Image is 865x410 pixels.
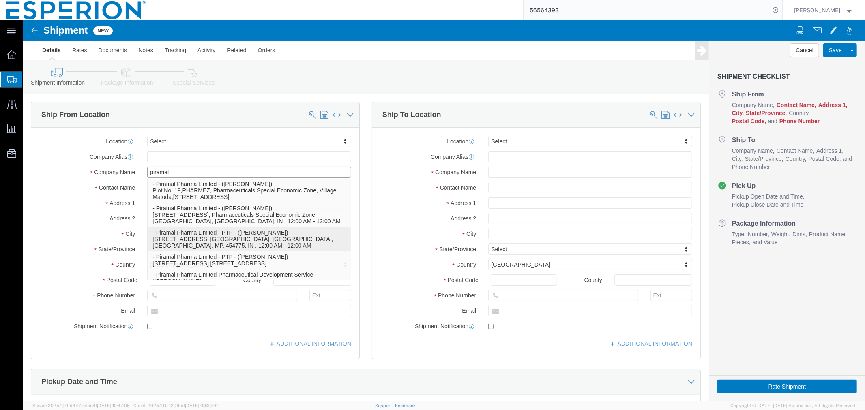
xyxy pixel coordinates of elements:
[23,20,865,401] iframe: FS Legacy Container
[730,402,855,409] span: Copyright © [DATE]-[DATE] Agistix Inc., All Rights Reserved
[524,0,770,20] input: Search for shipment number, reference number
[185,403,218,408] span: [DATE] 09:39:01
[794,5,854,15] button: [PERSON_NAME]
[133,403,218,408] span: Client: 2025.19.0-129fbcf
[375,403,395,408] a: Support
[794,6,841,15] span: Alexandra Breaux
[395,403,416,408] a: Feedback
[97,403,130,408] span: [DATE] 10:47:06
[32,403,130,408] span: Server: 2025.19.0-d447cefac8f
